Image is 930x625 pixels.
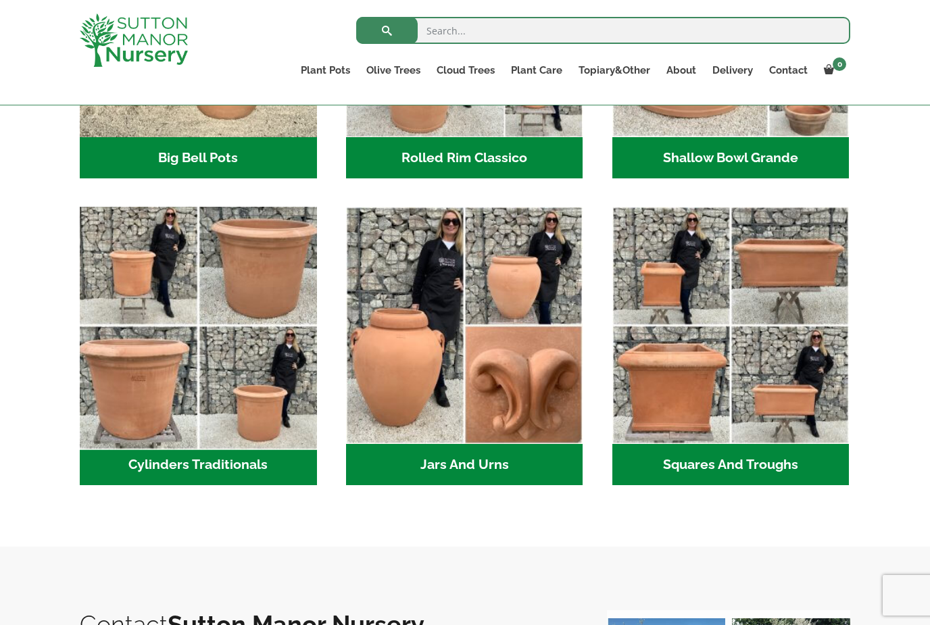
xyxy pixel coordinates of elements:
[612,444,850,486] h2: Squares And Troughs
[74,201,322,450] img: Cylinders Traditionals
[358,61,429,80] a: Olive Trees
[503,61,570,80] a: Plant Care
[429,61,503,80] a: Cloud Trees
[612,137,850,179] h2: Shallow Bowl Grande
[346,444,583,486] h2: Jars And Urns
[293,61,358,80] a: Plant Pots
[658,61,704,80] a: About
[570,61,658,80] a: Topiary&Other
[833,57,846,71] span: 0
[761,61,816,80] a: Contact
[346,207,583,444] img: Jars And Urns
[704,61,761,80] a: Delivery
[346,207,583,485] a: Visit product category Jars And Urns
[80,444,317,486] h2: Cylinders Traditionals
[80,14,188,67] img: logo
[816,61,850,80] a: 0
[80,207,317,485] a: Visit product category Cylinders Traditionals
[612,207,850,485] a: Visit product category Squares And Troughs
[346,137,583,179] h2: Rolled Rim Classico
[80,137,317,179] h2: Big Bell Pots
[612,207,850,444] img: Squares And Troughs
[356,17,850,44] input: Search...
